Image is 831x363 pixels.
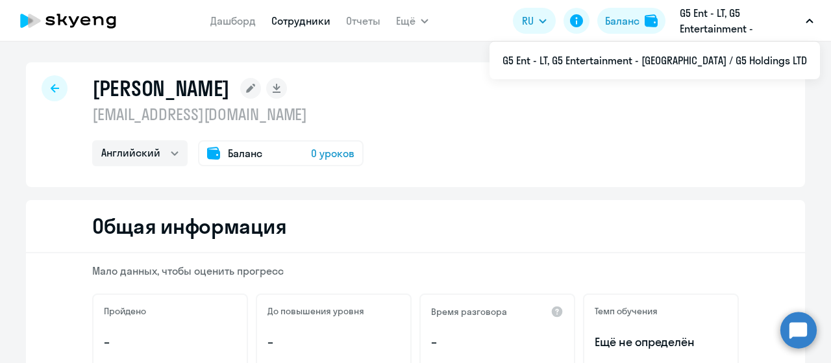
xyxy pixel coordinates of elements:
h5: Время разговора [431,306,507,318]
p: G5 Ent - LT, G5 Entertainment - [GEOGRAPHIC_DATA] / G5 Holdings LTD [680,5,800,36]
span: Ещё не определён [595,334,727,351]
span: RU [522,13,534,29]
span: Ещё [396,13,415,29]
a: Дашборд [210,14,256,27]
p: Мало данных, чтобы оценить прогресс [92,264,739,278]
a: Сотрудники [271,14,330,27]
span: Баланс [228,145,262,161]
p: – [267,334,400,351]
p: – [104,334,236,351]
span: 0 уроков [311,145,354,161]
a: Отчеты [346,14,380,27]
button: G5 Ent - LT, G5 Entertainment - [GEOGRAPHIC_DATA] / G5 Holdings LTD [673,5,820,36]
p: – [431,334,564,351]
h5: До повышения уровня [267,305,364,317]
img: balance [645,14,658,27]
div: Баланс [605,13,639,29]
p: [EMAIL_ADDRESS][DOMAIN_NAME] [92,104,364,125]
ul: Ещё [490,42,820,79]
h1: [PERSON_NAME] [92,75,230,101]
button: RU [513,8,556,34]
button: Балансbalance [597,8,665,34]
h5: Темп обучения [595,305,658,317]
button: Ещё [396,8,428,34]
h2: Общая информация [92,213,286,239]
h5: Пройдено [104,305,146,317]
